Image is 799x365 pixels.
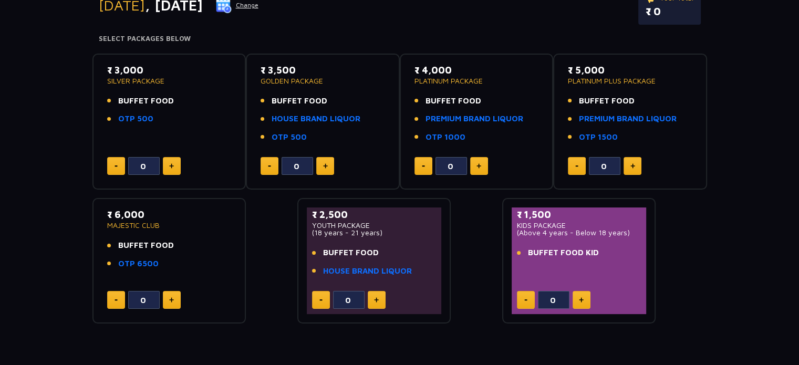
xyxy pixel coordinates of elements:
[374,297,379,303] img: plus
[524,299,527,301] img: minus
[426,131,465,143] a: OTP 1000
[323,247,379,259] span: BUFFET FOOD
[118,258,159,270] a: OTP 6500
[107,222,232,229] p: MAJESTIC CLUB
[579,113,677,125] a: PREMIUM BRAND LIQUOR
[422,165,425,167] img: minus
[118,95,174,107] span: BUFFET FOOD
[272,131,307,143] a: OTP 500
[579,131,618,143] a: OTP 1500
[517,207,641,222] p: ₹ 1,500
[118,239,174,252] span: BUFFET FOOD
[568,63,692,77] p: ₹ 5,000
[261,77,385,85] p: GOLDEN PACKAGE
[169,163,174,169] img: plus
[476,163,481,169] img: plus
[630,163,635,169] img: plus
[99,35,701,43] h4: Select Packages Below
[579,297,584,303] img: plus
[646,4,693,19] p: ₹ 0
[414,63,539,77] p: ₹ 4,000
[261,63,385,77] p: ₹ 3,500
[169,297,174,303] img: plus
[312,229,437,236] p: (18 years - 21 years)
[323,265,412,277] a: HOUSE BRAND LIQUOR
[272,113,360,125] a: HOUSE BRAND LIQUOR
[323,163,328,169] img: plus
[115,165,118,167] img: minus
[414,77,539,85] p: PLATINUM PACKAGE
[319,299,323,301] img: minus
[107,207,232,222] p: ₹ 6,000
[107,77,232,85] p: SILVER PACKAGE
[575,165,578,167] img: minus
[528,247,599,259] span: BUFFET FOOD KID
[426,95,481,107] span: BUFFET FOOD
[517,229,641,236] p: (Above 4 years - Below 18 years)
[568,77,692,85] p: PLATINUM PLUS PACKAGE
[107,63,232,77] p: ₹ 3,000
[312,222,437,229] p: YOUTH PACKAGE
[426,113,523,125] a: PREMIUM BRAND LIQUOR
[268,165,271,167] img: minus
[272,95,327,107] span: BUFFET FOOD
[115,299,118,301] img: minus
[118,113,153,125] a: OTP 500
[312,207,437,222] p: ₹ 2,500
[579,95,635,107] span: BUFFET FOOD
[517,222,641,229] p: KIDS PACKAGE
